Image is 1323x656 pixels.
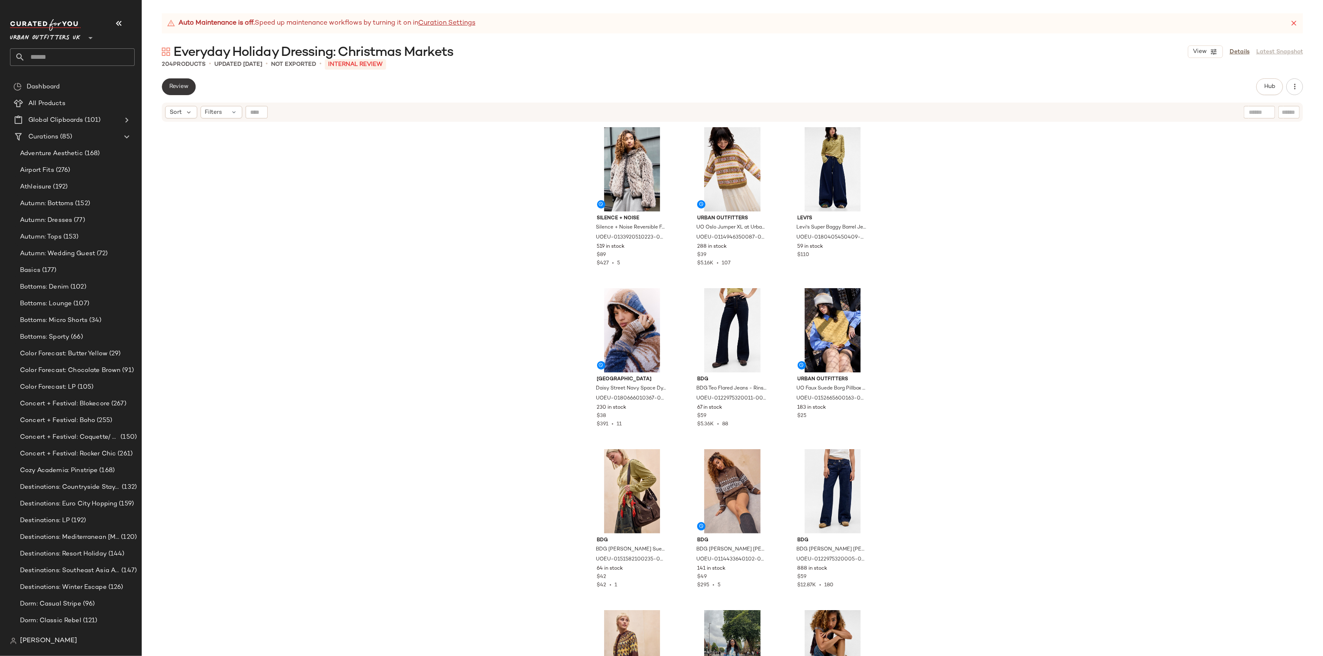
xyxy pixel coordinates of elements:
span: $59 [798,573,807,581]
span: 230 in stock [597,404,627,412]
span: (120) [119,533,137,542]
span: (147) [120,566,137,576]
span: (192) [70,516,86,525]
span: Adventure Aesthetic [20,149,83,158]
span: Basics [20,266,40,275]
img: 0114946350087_000_a5 [690,127,774,211]
span: Bottoms: Sporty [20,332,69,342]
span: (72) [95,249,108,259]
span: Filters [205,108,222,117]
span: UOEU-0114946350087-000-000 [696,234,767,241]
span: 183 in stock [798,404,826,412]
span: 59 in stock [798,243,823,251]
span: (126) [107,583,123,592]
span: View [1192,48,1207,55]
span: Urban Outfitters UK [10,28,80,43]
span: UO Faux Suede Borg Pillbox Hat - Cream at Urban Outfitters [797,385,867,392]
span: (101) [83,116,100,125]
span: Color Forecast: LP [20,382,76,392]
span: Global Clipboards [28,116,83,125]
span: (85) [58,132,72,142]
span: Bottoms: Lounge [20,299,72,309]
span: • [609,422,617,427]
span: BDG [597,537,668,544]
span: (177) [40,266,57,275]
span: $89 [597,251,606,259]
span: $427 [597,261,609,266]
span: (29) [108,349,121,359]
span: BDG [PERSON_NAME] Suedette Pocket Slouch Bag - Brown at Urban Outfitters [596,546,667,553]
img: 0152665600163_012_m [791,288,875,372]
span: Daisy Street Navy Space Dye Knit Hoodie S at Urban Outfitters [596,385,667,392]
span: Color Forecast: Butter Yellow [20,349,108,359]
span: All Products [28,99,65,108]
span: $42 [597,583,607,588]
span: • [709,583,718,588]
span: Destinations: Winter Escape [20,583,107,592]
span: 519 in stock [597,243,625,251]
span: UOEU-0151582100235-000-020 [596,556,667,563]
img: 0122975320005_108_a2 [791,449,875,533]
span: [PERSON_NAME] [20,636,77,646]
span: UOEU-0133920510223-000-029 [596,234,667,241]
span: [GEOGRAPHIC_DATA] [597,376,668,383]
img: 0114433640102_020_a2 [690,449,774,533]
img: svg%3e [10,638,17,644]
span: (102) [69,282,86,292]
span: Concert + Festival: Rocker Chic [20,449,116,459]
span: 888 in stock [798,565,828,573]
span: • [319,59,321,69]
span: (144) [107,549,125,559]
img: 0133920510223_029_a2 [590,127,674,211]
span: Cozy Academia: Pinstripe [20,466,98,475]
span: Curations [28,132,58,142]
span: (152) [73,199,90,209]
span: $59 [697,412,706,420]
span: 204 [162,61,173,68]
span: Airport Fits [20,166,54,175]
span: Color Forecast: Chocolate Brown [20,366,121,375]
span: UO Oslo Jumper XL at Urban Outfitters [696,224,767,231]
span: Destinations: Countryside Staycation [20,483,120,492]
a: Curation Settings [418,18,475,28]
span: Autumn: Dresses [20,216,72,225]
span: Bottoms: Denim [20,282,69,292]
span: (261) [116,449,133,459]
div: Products [162,60,206,69]
span: • [607,583,615,588]
strong: Auto Maintenance is off. [178,18,255,28]
button: Review [162,78,196,95]
span: (132) [120,483,137,492]
span: (125) [79,633,95,642]
span: BDG Teo Flared Jeans - Rinsed Denim 30W 32L at Urban Outfitters [696,385,767,392]
span: Bottoms: Micro Shorts [20,316,88,325]
img: 0180405450409_047_a2 [791,127,875,211]
span: Destinations: Mediterranean [MEDICAL_DATA] [20,533,119,542]
p: Not Exported [271,60,316,69]
span: (150) [119,432,137,442]
span: 5 [718,583,720,588]
span: 67 in stock [697,404,722,412]
span: (107) [72,299,89,309]
button: View [1188,45,1223,58]
span: (168) [98,466,115,475]
img: 0151582100235_020_m [590,449,674,533]
span: • [816,583,825,588]
span: (91) [121,366,134,375]
span: (77) [72,216,85,225]
span: Everyday Holiday Dressing: Christmas Markets [173,44,453,61]
span: • [714,422,722,427]
span: Dorm: Classic Rebel [20,616,81,626]
span: BDG [697,537,768,544]
span: 64 in stock [597,565,623,573]
span: Levi's Super Baggy Barrel Jeans - Indigo 26W 32L at Urban Outfitters [797,224,867,231]
span: Concert + Festival: Coquette/ Doll-like [20,432,119,442]
span: (255) [95,416,112,425]
span: $49 [697,573,707,581]
span: $25 [798,412,807,420]
span: 88 [722,422,728,427]
span: (159) [117,499,134,509]
p: INTERNAL REVIEW [325,59,386,70]
div: Speed up maintenance workflows by turning it on in [167,18,475,28]
span: (34) [88,316,102,325]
